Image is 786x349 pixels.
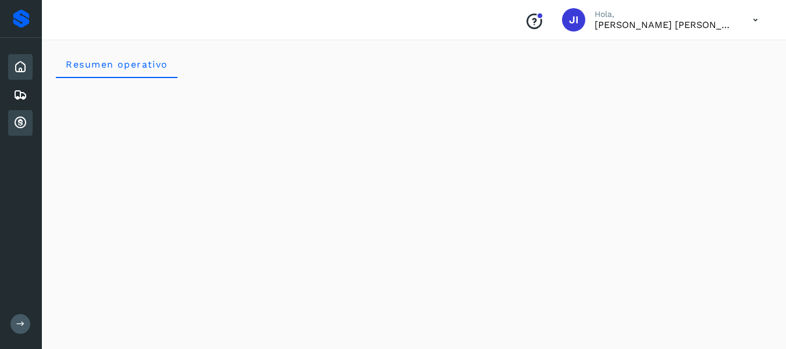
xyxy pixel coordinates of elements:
[8,110,33,136] div: Cuentas por cobrar
[8,82,33,108] div: Embarques
[65,59,168,70] span: Resumen operativo
[595,19,734,30] p: JOHNATAN IVAN ESQUIVEL MEDRANO
[8,54,33,80] div: Inicio
[595,9,734,19] p: Hola,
